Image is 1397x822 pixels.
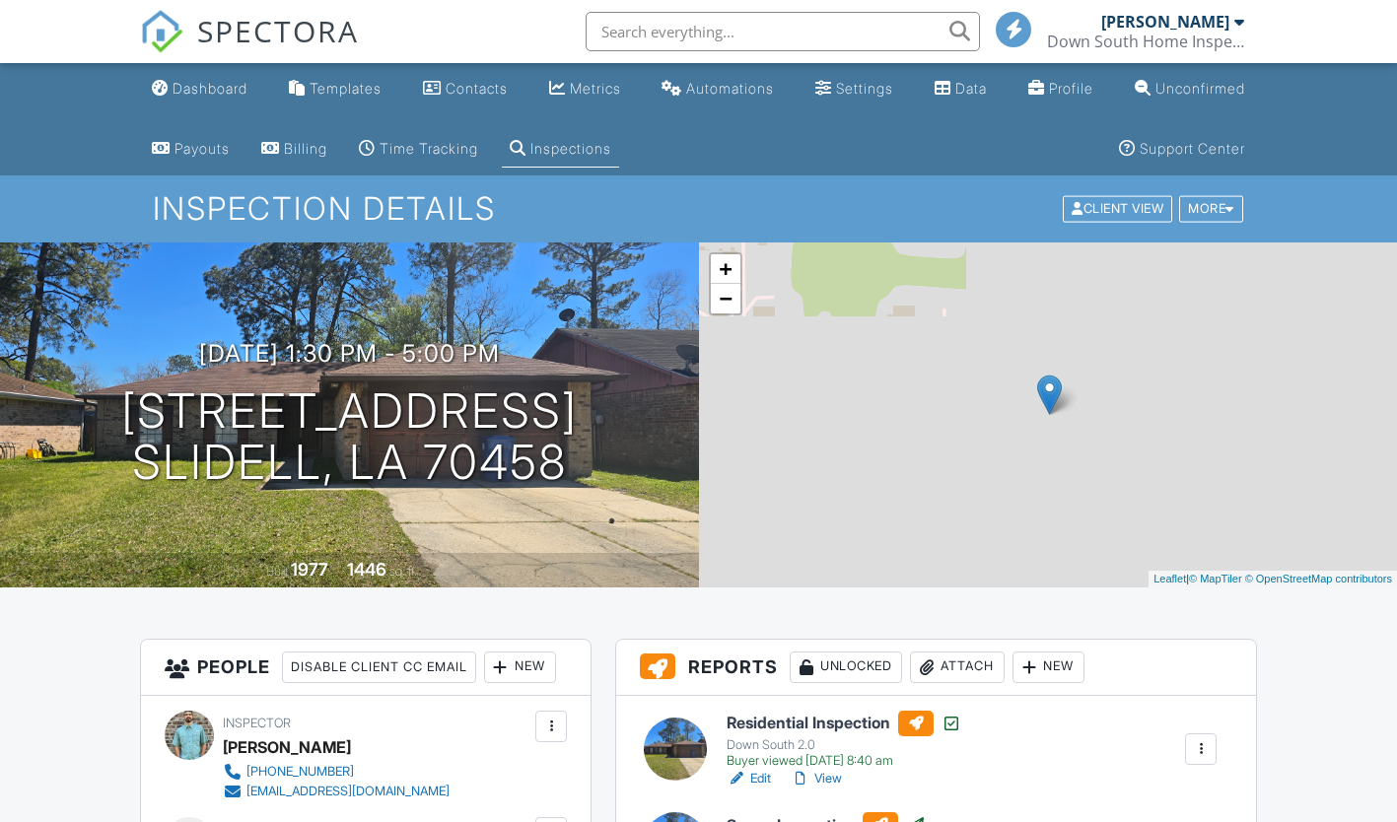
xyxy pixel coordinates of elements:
[246,784,450,799] div: [EMAIL_ADDRESS][DOMAIN_NAME]
[1047,32,1244,51] div: Down South Home Inspection, LLC
[281,71,389,107] a: Templates
[223,762,450,782] a: [PHONE_NUMBER]
[791,769,842,788] a: View
[1179,196,1243,223] div: More
[502,131,619,168] a: Inspections
[1140,140,1245,157] div: Support Center
[415,71,516,107] a: Contacts
[153,191,1245,226] h1: Inspection Details
[955,80,987,97] div: Data
[291,559,328,580] div: 1977
[1111,131,1253,168] a: Support Center
[1149,571,1397,587] div: |
[144,131,238,168] a: Payouts
[1049,80,1093,97] div: Profile
[310,80,382,97] div: Templates
[1101,12,1229,32] div: [PERSON_NAME]
[389,564,417,579] span: sq. ft.
[144,71,255,107] a: Dashboard
[484,651,556,683] div: New
[351,131,486,168] a: Time Tracking
[141,640,591,696] h3: People
[727,711,961,736] h6: Residential Inspection
[686,80,774,97] div: Automations
[197,10,359,51] span: SPECTORA
[347,559,386,580] div: 1446
[790,651,902,683] div: Unlocked
[173,80,247,97] div: Dashboard
[246,764,354,780] div: [PHONE_NUMBER]
[199,340,500,367] h3: [DATE] 1:30 pm - 5:00 pm
[380,140,478,157] div: Time Tracking
[1063,196,1172,223] div: Client View
[1020,71,1101,107] a: Company Profile
[1013,651,1084,683] div: New
[121,385,578,490] h1: [STREET_ADDRESS] Slidell, LA 70458
[541,71,629,107] a: Metrics
[140,10,183,53] img: The Best Home Inspection Software - Spectora
[223,716,291,730] span: Inspector
[282,651,476,683] div: Disable Client CC Email
[446,80,508,97] div: Contacts
[1245,573,1392,584] a: © OpenStreetMap contributors
[727,737,961,753] div: Down South 2.0
[654,71,782,107] a: Automations (Basic)
[711,284,740,313] a: Zoom out
[927,71,995,107] a: Data
[616,640,1256,696] h3: Reports
[253,131,335,168] a: Billing
[1189,573,1242,584] a: © MapTiler
[570,80,621,97] div: Metrics
[1155,80,1245,97] div: Unconfirmed
[284,140,327,157] div: Billing
[1153,573,1186,584] a: Leaflet
[836,80,893,97] div: Settings
[530,140,611,157] div: Inspections
[223,732,351,762] div: [PERSON_NAME]
[1127,71,1253,107] a: Unconfirmed
[140,27,359,68] a: SPECTORA
[266,564,288,579] span: Built
[727,753,961,769] div: Buyer viewed [DATE] 8:40 am
[727,711,961,770] a: Residential Inspection Down South 2.0 Buyer viewed [DATE] 8:40 am
[1061,200,1177,215] a: Client View
[223,782,450,801] a: [EMAIL_ADDRESS][DOMAIN_NAME]
[727,769,771,788] a: Edit
[175,140,230,157] div: Payouts
[910,651,1005,683] div: Attach
[711,254,740,284] a: Zoom in
[807,71,901,107] a: Settings
[586,12,980,51] input: Search everything...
